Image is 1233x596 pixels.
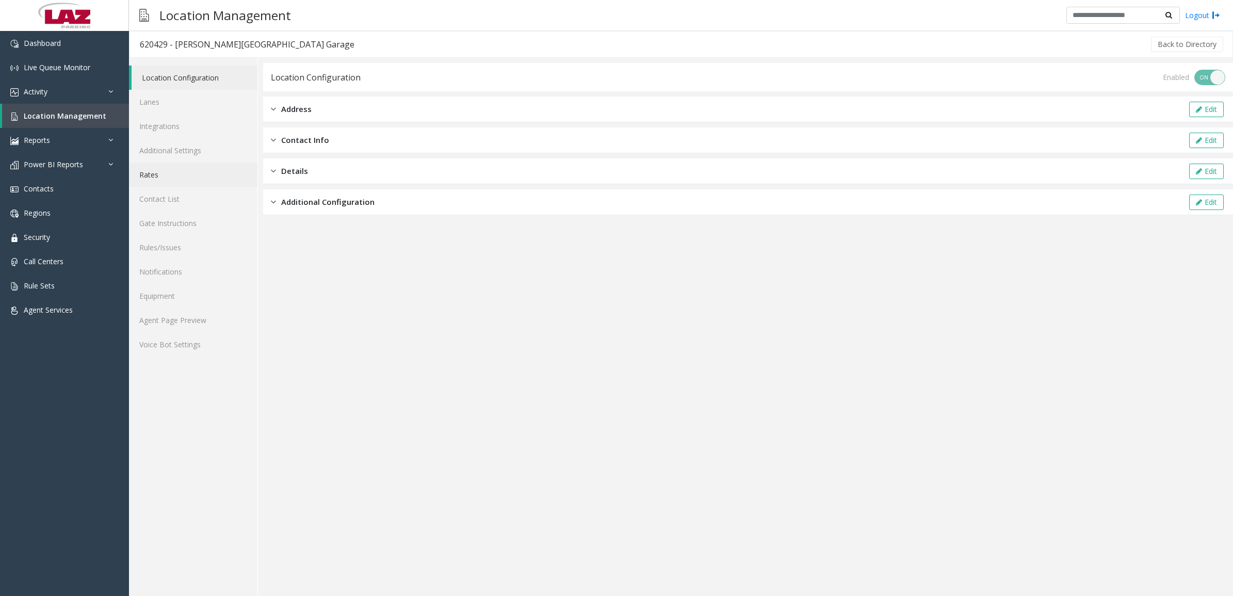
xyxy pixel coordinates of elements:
[129,308,257,332] a: Agent Page Preview
[271,71,361,84] div: Location Configuration
[10,137,19,145] img: 'icon'
[1189,102,1224,117] button: Edit
[140,38,354,51] div: 620429 - [PERSON_NAME][GEOGRAPHIC_DATA] Garage
[1189,195,1224,210] button: Edit
[24,256,63,266] span: Call Centers
[1151,37,1223,52] button: Back to Directory
[1212,10,1220,21] img: logout
[129,235,257,260] a: Rules/Issues
[10,258,19,266] img: 'icon'
[10,64,19,72] img: 'icon'
[129,284,257,308] a: Equipment
[2,104,129,128] a: Location Management
[132,66,257,90] a: Location Configuration
[281,103,312,115] span: Address
[129,260,257,284] a: Notifications
[24,208,51,218] span: Regions
[10,88,19,96] img: 'icon'
[129,114,257,138] a: Integrations
[10,161,19,169] img: 'icon'
[10,112,19,121] img: 'icon'
[129,332,257,357] a: Voice Bot Settings
[24,87,47,96] span: Activity
[1189,133,1224,148] button: Edit
[129,138,257,163] a: Additional Settings
[139,3,149,28] img: pageIcon
[129,163,257,187] a: Rates
[10,185,19,194] img: 'icon'
[271,196,276,208] img: closed
[271,103,276,115] img: closed
[24,111,106,121] span: Location Management
[24,38,61,48] span: Dashboard
[281,165,308,177] span: Details
[10,40,19,48] img: 'icon'
[24,305,73,315] span: Agent Services
[281,134,329,146] span: Contact Info
[129,187,257,211] a: Contact List
[271,134,276,146] img: closed
[281,196,375,208] span: Additional Configuration
[154,3,296,28] h3: Location Management
[10,282,19,291] img: 'icon'
[24,232,50,242] span: Security
[129,90,257,114] a: Lanes
[129,211,257,235] a: Gate Instructions
[10,307,19,315] img: 'icon'
[1189,164,1224,179] button: Edit
[271,165,276,177] img: closed
[10,210,19,218] img: 'icon'
[24,135,50,145] span: Reports
[24,184,54,194] span: Contacts
[24,159,83,169] span: Power BI Reports
[1185,10,1220,21] a: Logout
[10,234,19,242] img: 'icon'
[24,281,55,291] span: Rule Sets
[1163,72,1189,83] div: Enabled
[24,62,90,72] span: Live Queue Monitor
